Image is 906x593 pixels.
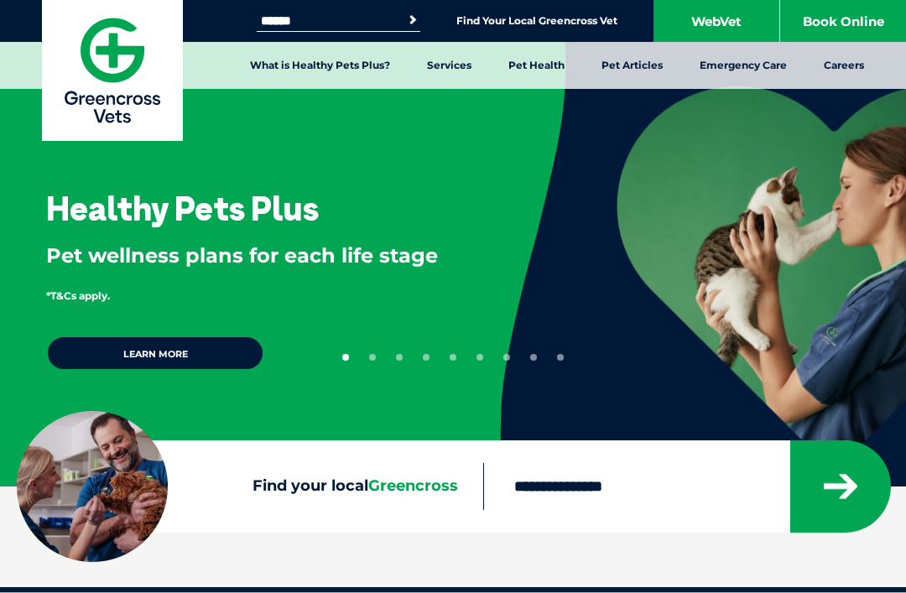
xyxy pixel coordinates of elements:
a: Learn more [46,336,264,371]
h3: Healthy Pets Plus [46,191,319,225]
span: *T&Cs apply. [46,289,110,302]
a: Services [409,42,490,89]
a: What is Healthy Pets Plus? [232,42,409,89]
a: Pet Health [490,42,583,89]
button: 6 of 9 [476,354,483,361]
button: 4 of 9 [423,354,430,361]
a: Careers [805,42,883,89]
label: Find your local [17,477,483,496]
a: Emergency Care [681,42,805,89]
p: Pet wellness plans for each life stage [46,242,445,270]
a: Pet Articles [583,42,681,89]
button: 5 of 9 [450,354,456,361]
a: Find Your Local Greencross Vet [456,14,617,28]
span: Greencross [368,476,458,495]
button: 7 of 9 [503,354,510,361]
button: 3 of 9 [396,354,403,361]
button: 1 of 9 [342,354,349,361]
button: 2 of 9 [369,354,376,361]
button: Search [404,12,421,29]
button: 9 of 9 [557,354,564,361]
button: 8 of 9 [530,354,537,361]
